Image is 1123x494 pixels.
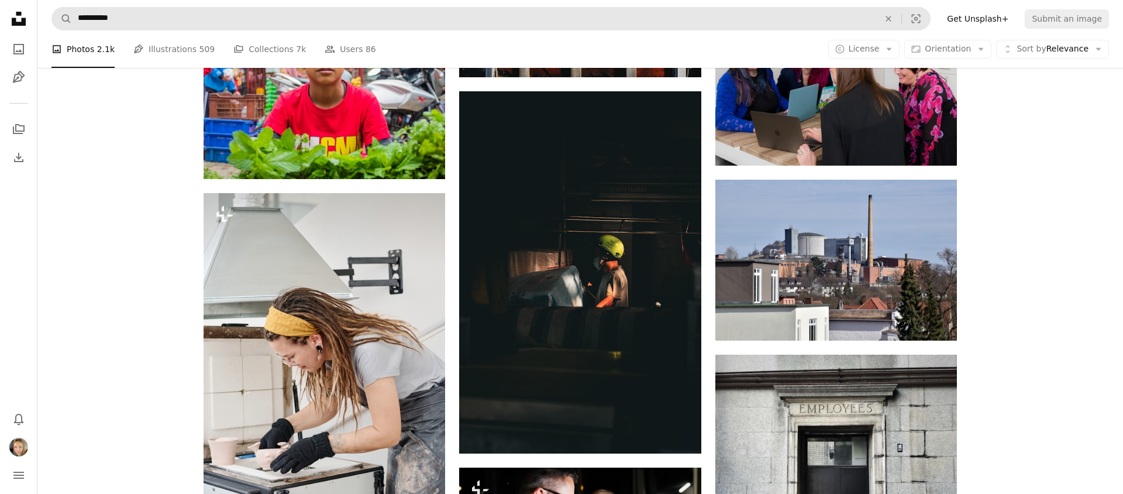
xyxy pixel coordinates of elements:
button: Visual search [902,8,930,30]
a: four woman on brown wooden table looking at laptops [715,79,957,90]
button: Submit an image [1025,9,1109,28]
form: Find visuals sitewide [51,7,931,30]
a: Illustrations [7,66,30,89]
a: Illustrations 509 [133,30,215,68]
a: Home — Unsplash [7,7,30,33]
a: Users 86 [325,30,376,68]
span: 509 [199,43,215,56]
img: four woman on brown wooden table looking at laptops [715,4,957,166]
a: Download History [7,146,30,169]
a: Young boy in red shirt at a market stall. [204,84,445,94]
button: Profile [7,435,30,459]
span: Sort by [1017,44,1046,53]
button: Search Unsplash [52,8,72,30]
a: Photos [7,37,30,61]
a: A person wearing a bright green helmet at work. [459,267,701,277]
a: Get Unsplash+ [940,9,1015,28]
img: A person wearing a bright green helmet at work. [459,91,701,454]
span: 86 [366,43,376,56]
a: Young creative woman in workwear and protective thick black gloves bending over earthenware heati... [204,369,445,379]
button: Notifications [7,407,30,431]
img: Avatar of user hadas arazi [9,438,28,457]
button: Clear [876,8,901,30]
span: 7k [296,43,306,56]
span: Orientation [925,44,971,53]
button: Menu [7,464,30,487]
button: Sort byRelevance [996,40,1109,59]
a: Collections [7,118,30,141]
button: License [828,40,900,59]
a: a factory with smoke stacks in the background [715,255,957,265]
span: Relevance [1017,43,1088,55]
span: License [849,44,880,53]
a: Collections 7k [233,30,306,68]
button: Orientation [904,40,991,59]
img: a factory with smoke stacks in the background [715,180,957,341]
a: black wooden door [715,470,957,481]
